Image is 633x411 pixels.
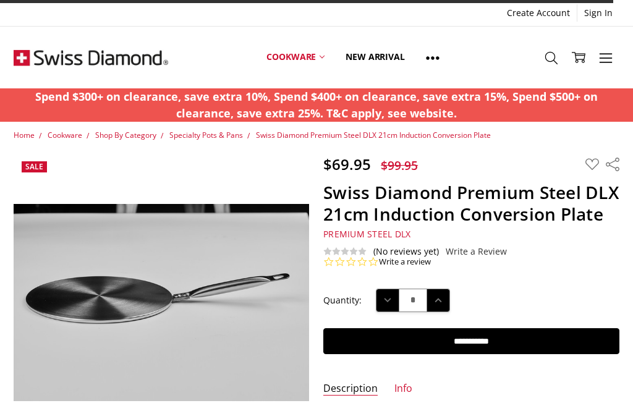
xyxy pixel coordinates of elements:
a: Create Account [500,4,577,22]
img: Free Shipping On Every Order [14,27,168,88]
a: Write a review [379,256,431,268]
a: Cookware [256,30,335,85]
p: Spend $300+ on clearance, save extra 10%, Spend $400+ on clearance, save extra 15%, Spend $500+ o... [7,88,627,122]
a: Sign In [577,4,619,22]
a: Info [394,382,412,396]
span: $69.95 [323,154,371,174]
a: Swiss Diamond Premium Steel DLX 21cm Induction Conversion Plate [256,130,491,140]
a: Cookware [48,130,82,140]
h1: Swiss Diamond Premium Steel DLX 21cm Induction Conversion Plate [323,182,619,225]
a: Home [14,130,35,140]
a: Shop By Category [95,130,156,140]
a: Description [323,382,378,396]
label: Quantity: [323,294,362,307]
a: New arrival [335,30,415,85]
span: Premium Steel DLX [323,228,410,240]
span: $99.95 [381,157,418,174]
span: (No reviews yet) [373,247,439,256]
span: Sale [25,161,43,172]
a: Show All [415,30,450,85]
a: Write a Review [446,247,507,256]
a: Specialty Pots & Pans [169,130,243,140]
